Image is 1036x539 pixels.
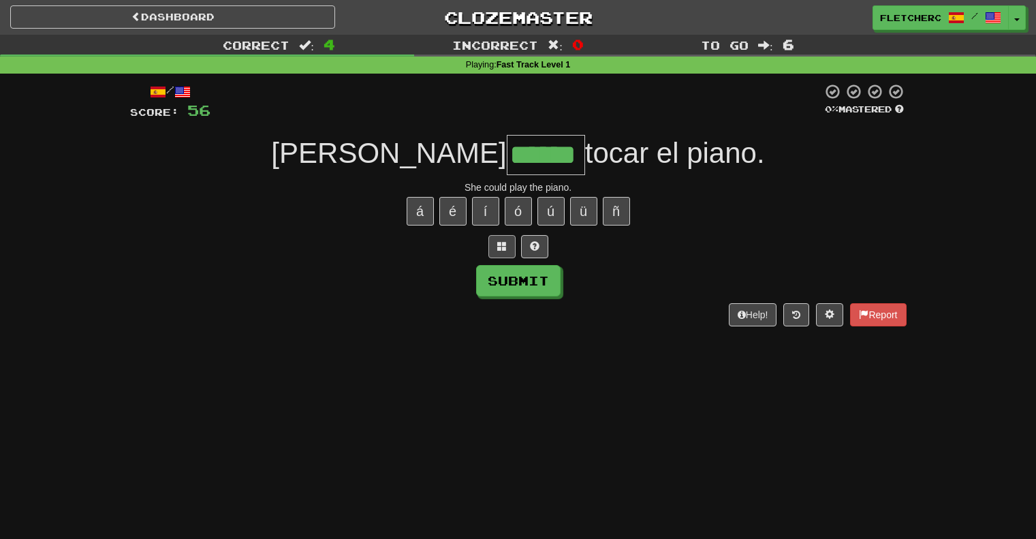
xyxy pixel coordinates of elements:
span: tocar el piano. [585,137,765,169]
button: Submit [476,265,561,296]
a: Clozemaster [356,5,680,29]
span: / [971,11,978,20]
div: She could play the piano. [130,181,907,194]
button: ó [505,197,532,226]
span: To go [701,38,749,52]
button: ñ [603,197,630,226]
span: : [758,40,773,51]
button: ü [570,197,597,226]
span: Score: [130,106,179,118]
a: FletcherC / [873,5,1009,30]
strong: Fast Track Level 1 [497,60,571,70]
span: [PERSON_NAME] [271,137,506,169]
span: 6 [783,36,794,52]
div: Mastered [822,104,907,116]
button: ú [537,197,565,226]
button: Switch sentence to multiple choice alt+p [488,235,516,258]
span: Incorrect [452,38,538,52]
span: : [548,40,563,51]
button: é [439,197,467,226]
a: Dashboard [10,5,335,29]
span: 4 [324,36,335,52]
button: Report [850,303,906,326]
span: 0 % [825,104,838,114]
span: 56 [187,102,210,119]
span: : [299,40,314,51]
span: 0 [572,36,584,52]
button: á [407,197,434,226]
div: / [130,83,210,100]
span: Correct [223,38,289,52]
button: Help! [729,303,777,326]
button: Single letter hint - you only get 1 per sentence and score half the points! alt+h [521,235,548,258]
button: í [472,197,499,226]
span: FletcherC [880,12,941,24]
button: Round history (alt+y) [783,303,809,326]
